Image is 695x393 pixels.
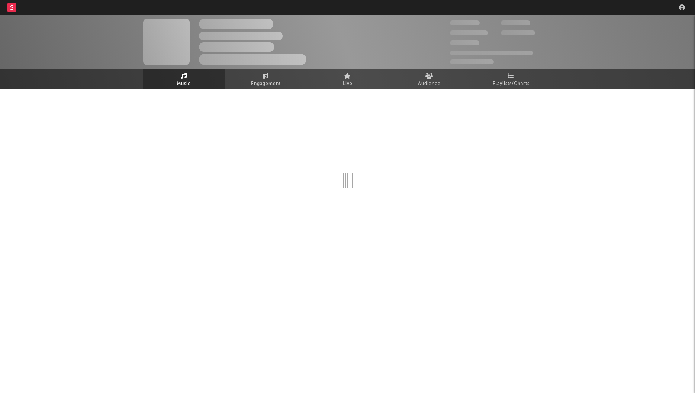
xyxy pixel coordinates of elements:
span: 50,000,000 Monthly Listeners [450,51,533,55]
span: Jump Score: 85.0 [450,59,494,64]
span: Audience [418,79,441,88]
span: 50,000,000 [450,30,488,35]
a: Music [143,69,225,89]
span: Music [177,79,191,88]
a: Playlists/Charts [470,69,552,89]
span: 100,000 [501,20,530,25]
span: 100,000 [450,40,479,45]
span: 300,000 [450,20,480,25]
a: Live [307,69,389,89]
span: 1,000,000 [501,30,535,35]
span: Playlists/Charts [493,79,530,88]
a: Audience [389,69,470,89]
span: Live [343,79,353,88]
a: Engagement [225,69,307,89]
span: Engagement [251,79,281,88]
